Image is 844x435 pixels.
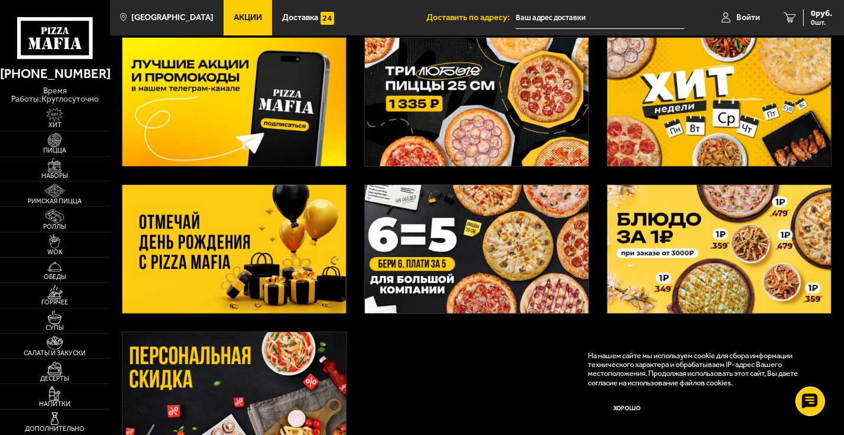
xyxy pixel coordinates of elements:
[588,351,816,388] p: На нашем сайте мы используем cookie для сбора информации технического характера и обрабатываем IP...
[426,14,516,22] span: Доставить по адресу:
[811,9,832,18] span: 0 руб.
[811,19,832,26] span: 0 шт.
[131,14,214,22] span: [GEOGRAPHIC_DATA]
[282,14,318,22] span: Доставка
[516,7,684,29] input: Ваш адрес доставки
[234,14,262,22] span: Акции
[588,395,667,422] button: Хорошо
[321,12,334,25] img: 15daf4d41897b9f0e9f617042186c801.svg
[736,14,760,22] span: Войти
